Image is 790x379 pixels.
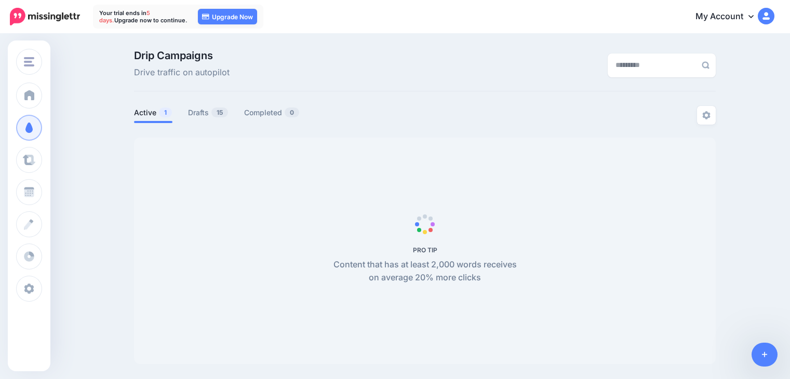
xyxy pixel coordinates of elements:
[24,57,34,66] img: menu.png
[328,258,523,285] p: Content that has at least 2,000 words receives on average 20% more clicks
[211,107,228,117] span: 15
[702,61,709,69] img: search-grey-6.png
[685,4,774,30] a: My Account
[159,107,172,117] span: 1
[99,9,188,24] p: Your trial ends in Upgrade now to continue.
[134,106,172,119] a: Active1
[285,107,299,117] span: 0
[702,111,711,119] img: settings-grey.png
[10,8,80,25] img: Missinglettr
[134,66,230,79] span: Drive traffic on autopilot
[134,50,230,61] span: Drip Campaigns
[328,246,523,254] h5: PRO TIP
[188,106,229,119] a: Drafts15
[99,9,150,24] span: 5 days.
[198,9,257,24] a: Upgrade Now
[244,106,300,119] a: Completed0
